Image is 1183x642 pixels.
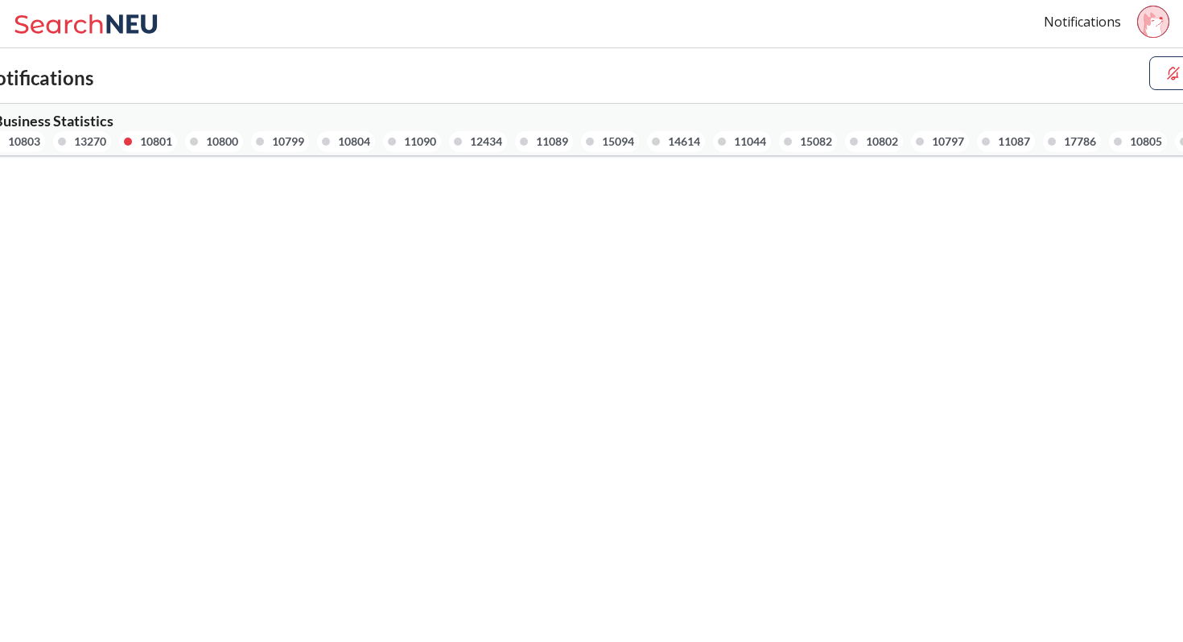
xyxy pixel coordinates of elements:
img: unsubscribe.svg [1164,64,1182,82]
div: 13270 [74,133,106,150]
div: 17786 [1064,133,1096,150]
div: 15082 [800,133,832,150]
div: 10802 [866,133,898,150]
div: 10805 [1130,133,1162,150]
div: 10797 [932,133,964,150]
div: 12434 [470,133,502,150]
div: 10801 [140,133,172,150]
div: 11087 [998,133,1030,150]
div: 10800 [206,133,238,150]
div: 14614 [668,133,700,150]
div: 10804 [338,133,370,150]
div: 11089 [536,133,568,150]
div: 10803 [8,133,40,150]
div: 11090 [404,133,436,150]
div: 11044 [734,133,766,150]
a: Notifications [1044,13,1121,31]
div: 15094 [602,133,634,150]
div: 10799 [272,133,304,150]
